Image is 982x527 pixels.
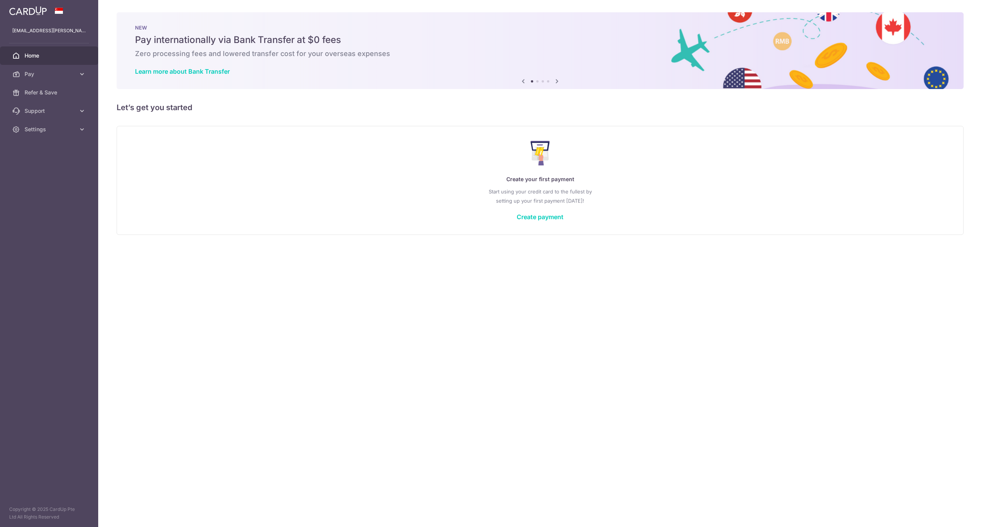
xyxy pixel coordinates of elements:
[531,141,550,165] img: Make Payment
[25,52,75,59] span: Home
[12,27,86,35] p: [EMAIL_ADDRESS][PERSON_NAME][DOMAIN_NAME]
[25,70,75,78] span: Pay
[135,25,945,31] p: NEW
[517,213,563,221] a: Create payment
[135,49,945,58] h6: Zero processing fees and lowered transfer cost for your overseas expenses
[135,68,230,75] a: Learn more about Bank Transfer
[132,175,948,184] p: Create your first payment
[25,126,75,133] span: Settings
[25,107,75,115] span: Support
[9,6,47,15] img: CardUp
[132,187,948,205] p: Start using your credit card to the fullest by setting up your first payment [DATE]!
[117,12,964,89] img: Bank transfer banner
[117,101,964,114] h5: Let’s get you started
[135,34,945,46] h5: Pay internationally via Bank Transfer at $0 fees
[25,89,75,96] span: Refer & Save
